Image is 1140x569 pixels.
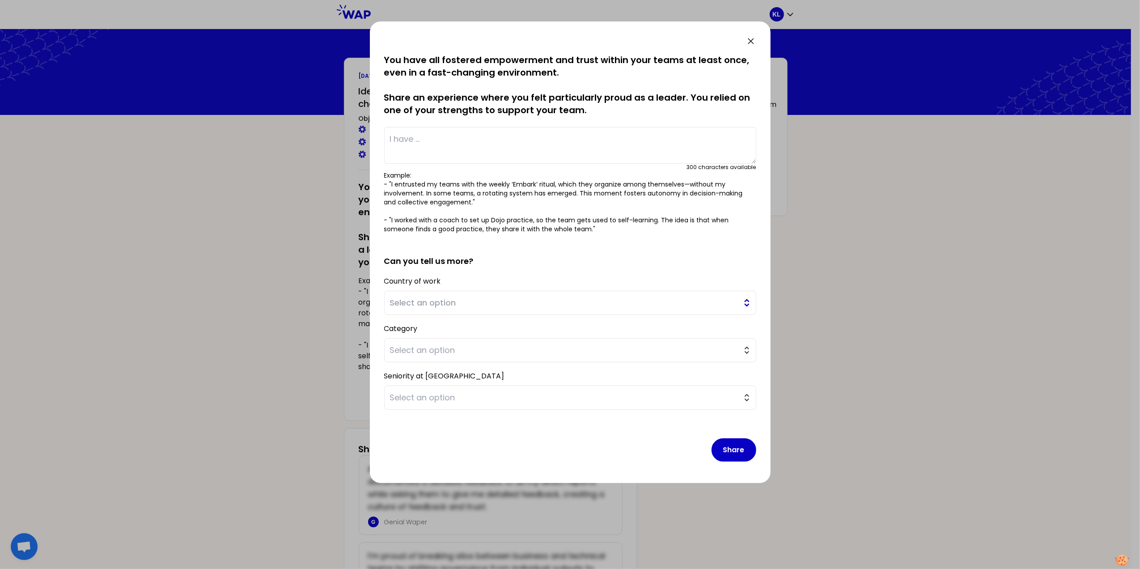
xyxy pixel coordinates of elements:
[384,276,441,286] label: Country of work
[384,54,756,116] p: You have all fostered empowerment and trust within your teams at least once, even in a fast-chang...
[390,297,738,309] span: Select an option
[384,323,418,334] label: Category
[384,338,756,362] button: Select an option
[384,291,756,315] button: Select an option
[390,391,738,404] span: Select an option
[384,171,756,234] p: Example: - "I entrusted my teams with the weekly ‘Embark’ ritual, which they organize among thems...
[687,164,756,171] div: 300 characters available
[712,438,756,462] button: Share
[384,371,504,381] label: Seniority at [GEOGRAPHIC_DATA]
[384,241,756,268] h2: Can you tell us more?
[384,386,756,410] button: Select an option
[390,344,738,357] span: Select an option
